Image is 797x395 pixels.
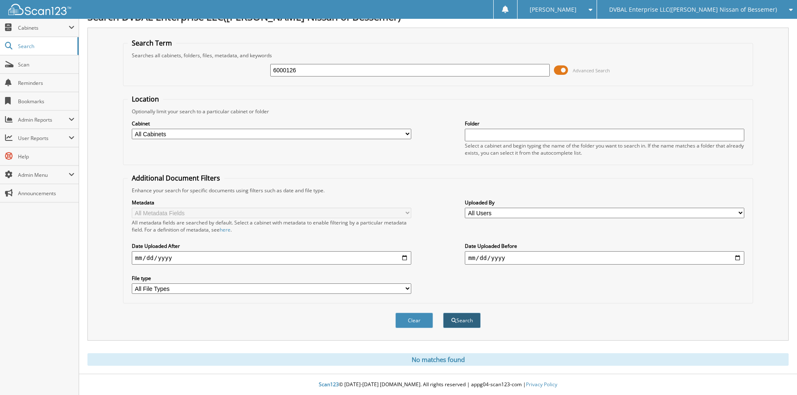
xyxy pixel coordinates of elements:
[18,24,69,31] span: Cabinets
[128,38,176,48] legend: Search Term
[18,135,69,142] span: User Reports
[443,313,481,328] button: Search
[465,199,744,206] label: Uploaded By
[18,61,74,68] span: Scan
[128,187,748,194] div: Enhance your search for specific documents using filters such as date and file type.
[87,353,789,366] div: No matches found
[530,7,577,12] span: [PERSON_NAME]
[755,355,797,395] iframe: Chat Widget
[526,381,557,388] a: Privacy Policy
[128,52,748,59] div: Searches all cabinets, folders, files, metadata, and keywords
[465,142,744,156] div: Select a cabinet and begin typing the name of the folder you want to search in. If the name match...
[220,226,231,233] a: here
[609,7,777,12] span: DVBAL Enterprise LLC([PERSON_NAME] Nissan of Bessemer)
[132,120,411,127] label: Cabinet
[18,43,73,50] span: Search
[465,251,744,265] input: end
[132,275,411,282] label: File type
[465,242,744,250] label: Date Uploaded Before
[128,94,163,104] legend: Location
[132,251,411,265] input: start
[132,242,411,250] label: Date Uploaded After
[8,4,71,15] img: scan123-logo-white.svg
[18,153,74,160] span: Help
[319,381,339,388] span: Scan123
[18,171,69,178] span: Admin Menu
[18,116,69,123] span: Admin Reports
[79,375,797,395] div: © [DATE]-[DATE] [DOMAIN_NAME]. All rights reserved | appg04-scan123-com |
[132,219,411,233] div: All metadata fields are searched by default. Select a cabinet with metadata to enable filtering b...
[18,190,74,197] span: Announcements
[573,67,610,74] span: Advanced Search
[465,120,744,127] label: Folder
[18,98,74,105] span: Bookmarks
[128,108,748,115] div: Optionally limit your search to a particular cabinet or folder
[395,313,433,328] button: Clear
[128,173,224,183] legend: Additional Document Filters
[132,199,411,206] label: Metadata
[18,79,74,87] span: Reminders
